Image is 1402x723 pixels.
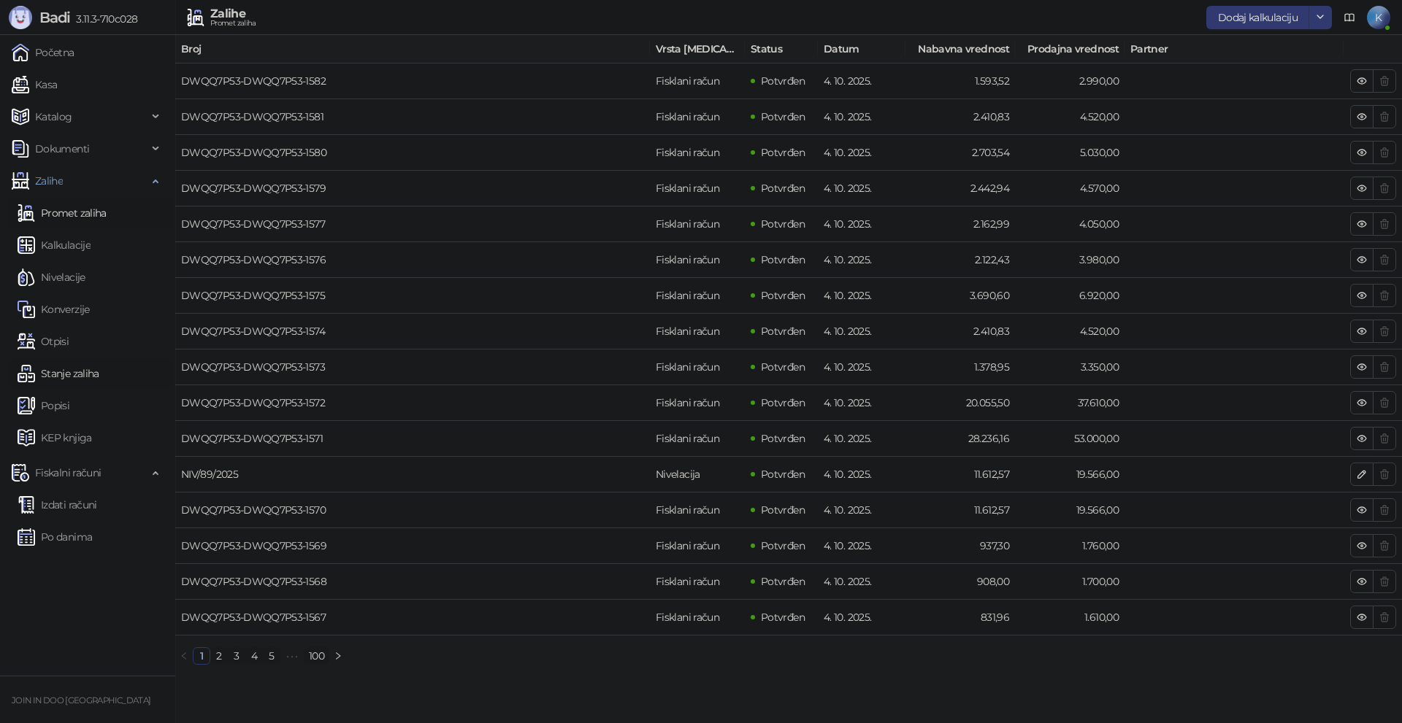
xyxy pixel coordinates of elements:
[818,35,905,63] th: Datum
[650,457,745,492] td: Nivelacija
[18,490,97,519] a: Izdati računi
[818,135,905,171] td: 4. 10. 2025.
[175,385,650,421] td: DWQQ7P53-DWQQ7P53-1572
[818,385,905,421] td: 4. 10. 2025.
[650,314,745,349] td: Fisklani račun
[905,457,1015,492] td: 11.612,57
[18,391,69,420] a: Popisi
[761,217,805,231] span: Potvrđen
[1015,63,1125,99] td: 2.990,00
[175,528,650,564] td: DWQQ7P53-DWQQ7P53-1569
[650,135,745,171] td: Fisklani račun
[175,242,650,278] td: DWQQ7P53-DWQQ7P53-1576
[1218,11,1298,24] span: Dodaj kalkulaciju
[18,295,90,324] a: Konverzije
[761,468,805,481] span: Potvrđen
[650,206,745,242] td: Fisklani račun
[329,647,347,665] button: right
[18,327,69,356] a: Otpisi
[1015,600,1125,635] td: 1.610,00
[905,528,1015,564] td: 937,30
[905,35,1015,63] th: Nabavna vrednost
[175,600,650,635] td: DWQQ7P53-DWQQ7P53-1567
[761,182,805,195] span: Potvrđen
[211,648,227,664] a: 2
[1015,457,1125,492] td: 19.566,00
[175,349,650,385] td: DWQQ7P53-DWQQ7P53-1573
[1015,564,1125,600] td: 1.700,00
[1015,35,1125,63] th: Prodajna vrednost
[650,349,745,385] td: Fisklani račun
[175,647,193,665] li: Prethodna strana
[905,63,1015,99] td: 1.593,52
[818,206,905,242] td: 4. 10. 2025.
[650,99,745,135] td: Fisklani račun
[1015,135,1125,171] td: 5.030,00
[35,134,89,163] span: Dokumenti
[18,198,107,228] a: Promet zaliha
[818,63,905,99] td: 4. 10. 2025.
[761,539,805,552] span: Potvrđen
[1015,171,1125,206] td: 4.570,00
[1015,421,1125,457] td: 53.000,00
[905,421,1015,457] td: 28.236,16
[12,70,57,99] a: Kasa
[1015,99,1125,135] td: 4.520,00
[246,648,262,664] a: 4
[9,6,32,29] img: Logo
[18,263,85,292] a: Nivelacije
[905,242,1015,278] td: 2.122,43
[175,492,650,528] td: DWQQ7P53-DWQQ7P53-1570
[12,38,74,67] a: Početna
[175,457,650,492] td: NIV/89/2025
[193,647,210,665] li: 1
[650,492,745,528] td: Fisklani račun
[210,8,256,20] div: Zalihe
[39,9,70,26] span: Badi
[761,253,805,266] span: Potvrđen
[818,457,905,492] td: 4. 10. 2025.
[761,110,805,123] span: Potvrđen
[70,12,137,26] span: 3.11.3-710c028
[650,63,745,99] td: Fisklani račun
[650,421,745,457] td: Fisklani račun
[210,20,256,27] div: Promet zaliha
[818,421,905,457] td: 4. 10. 2025.
[180,652,188,660] span: left
[175,171,650,206] td: DWQQ7P53-DWQQ7P53-1579
[175,63,650,99] td: DWQQ7P53-DWQQ7P53-1582
[905,349,1015,385] td: 1.378,95
[1015,385,1125,421] td: 37.610,00
[650,35,745,63] th: Vrsta prometa
[818,99,905,135] td: 4. 10. 2025.
[175,135,650,171] td: DWQQ7P53-DWQQ7P53-1580
[228,647,245,665] li: 3
[1338,6,1361,29] a: Dokumentacija
[905,314,1015,349] td: 2.410,83
[905,564,1015,600] td: 908,00
[761,396,805,409] span: Potvrđen
[194,648,210,664] a: 1
[1015,314,1125,349] td: 4.520,00
[761,146,805,159] span: Potvrđen
[761,360,805,374] span: Potvrđen
[1367,6,1390,29] span: K
[18,423,92,452] a: KEP knjiga
[650,385,745,421] td: Fisklani račun
[650,171,745,206] td: Fisklani račun
[818,564,905,600] td: 4. 10. 2025.
[761,503,805,517] span: Potvrđen
[905,278,1015,314] td: 3.690,60
[905,171,1015,206] td: 2.442,94
[761,74,805,88] span: Potvrđen
[650,278,745,314] td: Fisklani račun
[761,432,805,445] span: Potvrđen
[818,528,905,564] td: 4. 10. 2025.
[650,564,745,600] td: Fisklani račun
[229,648,245,664] a: 3
[1015,206,1125,242] td: 4.050,00
[1015,349,1125,385] td: 3.350,00
[761,325,805,338] span: Potvrđen
[304,648,329,664] a: 100
[761,289,805,302] span: Potvrđen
